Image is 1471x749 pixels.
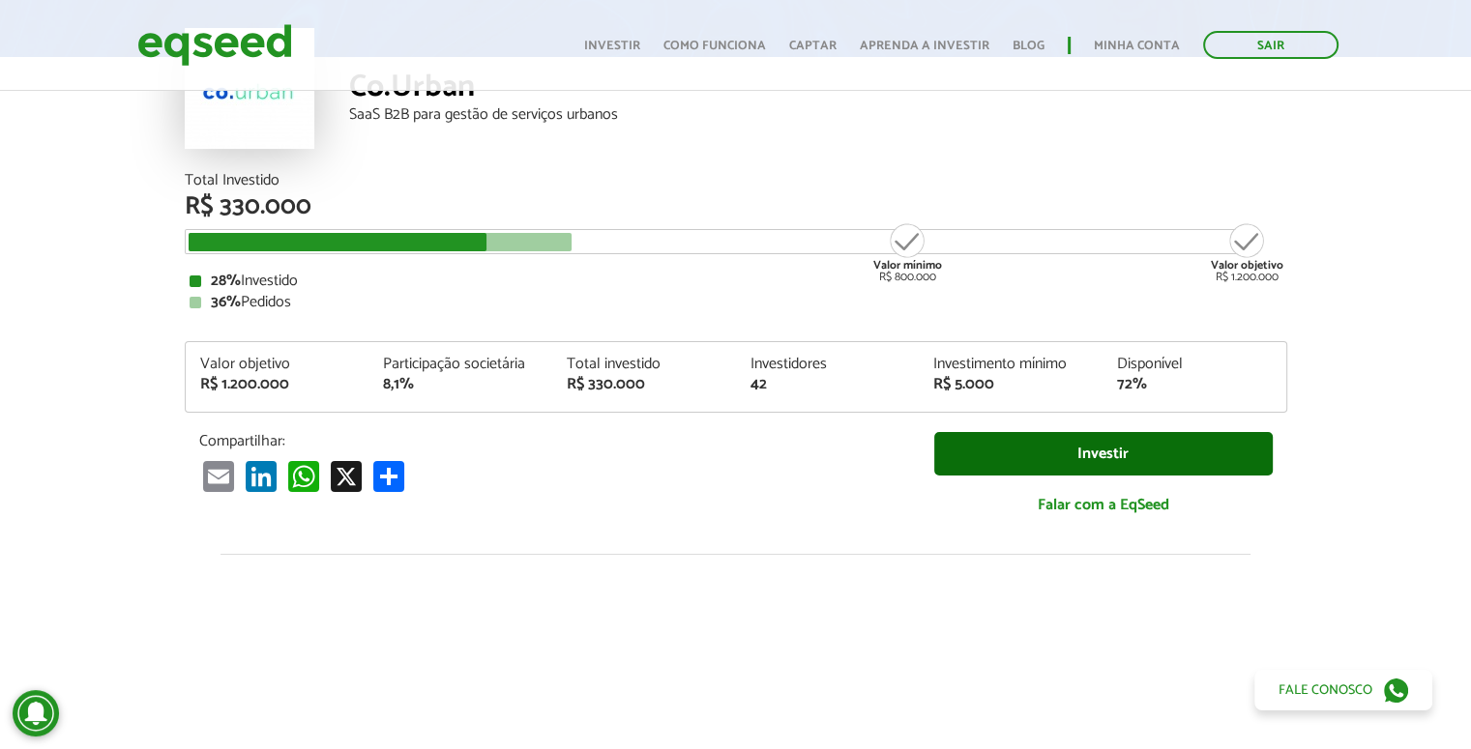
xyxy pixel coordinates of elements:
[1211,256,1283,274] strong: Valor objetivo
[369,460,408,492] a: Compartilhar
[933,377,1088,392] div: R$ 5.000
[185,173,1287,188] div: Total Investido
[663,40,766,52] a: Como funciona
[1203,31,1339,59] a: Sair
[1117,377,1272,392] div: 72%
[211,289,241,315] strong: 36%
[873,256,942,274] strong: Valor mínimo
[789,40,837,52] a: Captar
[284,460,323,492] a: WhatsApp
[934,485,1273,525] a: Falar com a EqSeed
[327,460,366,492] a: X
[1211,221,1283,283] div: R$ 1.200.000
[242,460,280,492] a: LinkedIn
[933,357,1088,372] div: Investimento mínimo
[199,432,905,450] p: Compartilhar:
[567,357,721,372] div: Total investido
[860,40,989,52] a: Aprenda a investir
[349,107,1287,123] div: SaaS B2B para gestão de serviços urbanos
[934,432,1273,475] a: Investir
[383,357,538,372] div: Participação societária
[137,19,292,71] img: EqSeed
[200,377,355,392] div: R$ 1.200.000
[1013,40,1044,52] a: Blog
[567,377,721,392] div: R$ 330.000
[211,268,241,294] strong: 28%
[190,274,1282,289] div: Investido
[871,221,944,283] div: R$ 800.000
[185,194,1287,219] div: R$ 330.000
[1254,670,1432,710] a: Fale conosco
[190,295,1282,310] div: Pedidos
[200,357,355,372] div: Valor objetivo
[750,377,904,392] div: 42
[199,460,238,492] a: Email
[383,377,538,392] div: 8,1%
[584,40,640,52] a: Investir
[1117,357,1272,372] div: Disponível
[750,357,904,372] div: Investidores
[1094,40,1180,52] a: Minha conta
